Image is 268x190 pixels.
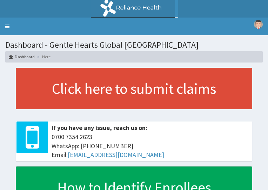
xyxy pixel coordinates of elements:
[68,151,164,159] a: [EMAIL_ADDRESS][DOMAIN_NAME]
[35,54,51,60] li: Here
[52,132,249,159] span: 0700 7354 2623 WhatsApp: [PHONE_NUMBER] Email:
[254,20,263,29] img: User Image
[9,54,35,60] a: Dashboard
[52,124,147,132] b: If you have any issue, reach us on:
[5,40,263,50] h1: Dashboard - Gentle Hearts Global [GEOGRAPHIC_DATA]
[16,68,252,109] a: Click here to submit claims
